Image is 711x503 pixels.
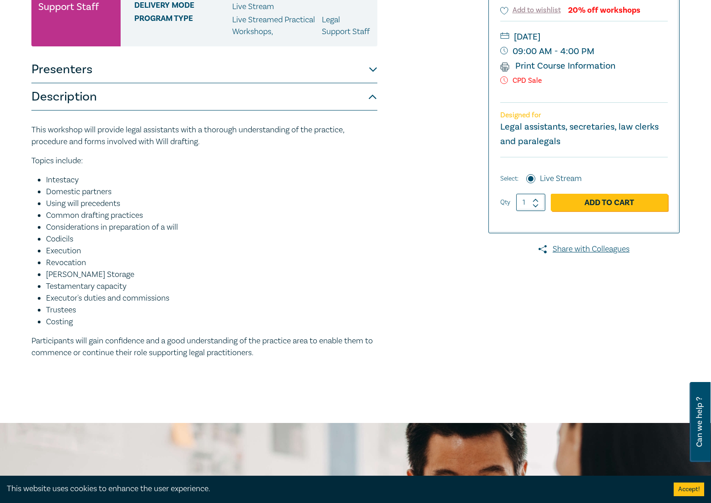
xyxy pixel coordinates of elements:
div: This website uses cookies to enhance the user experience. [7,483,660,495]
p: Designed for [500,111,668,120]
small: Legal assistants, secretaries, law clerks and paralegals [500,121,659,147]
label: Qty [500,197,510,207]
li: Execution [46,245,377,257]
li: Testamentary capacity [46,281,377,292]
input: 1 [516,194,545,211]
li: [PERSON_NAME] Storage [46,269,377,281]
span: Select: [500,174,518,184]
li: Executor's duties and commissions [46,292,377,304]
a: Print Course Information [500,60,615,72]
small: Support Staff [38,2,99,11]
li: Costing [46,316,377,328]
button: Presenters [31,56,377,83]
button: Accept cookies [674,483,704,496]
p: CPD Sale [500,76,668,85]
span: Can we help ? [695,387,704,457]
li: Trustees [46,304,377,316]
li: Considerations in preparation of a will [46,221,377,233]
li: Codicils [46,233,377,245]
li: Domestic partners [46,186,377,198]
li: Using will precedents [46,198,377,210]
small: [DATE] [500,30,668,44]
div: 20% off workshops [568,6,640,15]
span: Program type [134,14,232,38]
p: Topics include: [31,155,377,167]
li: Intestacy [46,174,377,186]
a: Share with Colleagues [488,243,680,255]
button: Description [31,83,377,111]
label: Live Stream [540,173,582,185]
p: Participants will gain confidence and a good understanding of the practice area to enable them to... [31,335,377,359]
a: Add to Cart [551,194,668,211]
p: Legal Support Staff [322,14,371,38]
p: Live Streamed Practical Workshops , [232,14,322,38]
p: This workshop will provide legal assistants with a thorough understanding of the practice, proced... [31,124,377,148]
small: 09:00 AM - 4:00 PM [500,44,668,59]
span: Live Stream [232,1,274,12]
li: Common drafting practices [46,210,377,221]
li: Revocation [46,257,377,269]
span: Delivery Mode [134,1,232,13]
button: Add to wishlist [500,5,561,15]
